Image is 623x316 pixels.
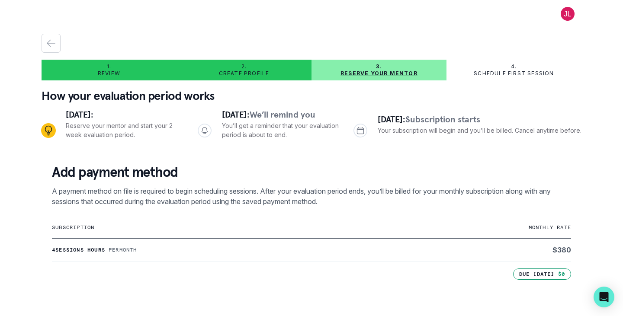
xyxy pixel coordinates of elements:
[554,7,581,21] button: profile picture
[405,114,480,125] span: Subscription starts
[378,126,581,135] p: Your subscription will begin and you’ll be billed. Cancel anytime before.
[42,108,581,153] div: Progress
[398,224,571,231] p: monthly rate
[250,109,315,120] span: We’ll remind you
[474,70,554,77] p: Schedule first session
[376,63,382,70] p: 3.
[340,70,417,77] p: Reserve your mentor
[378,114,405,125] span: [DATE]:
[42,87,581,105] p: How your evaluation period works
[66,109,93,120] span: [DATE]:
[222,121,340,139] p: You’ll get a reminder that your evaluation period is about to end.
[107,63,111,70] p: 1.
[98,70,120,77] p: Review
[109,246,137,253] p: Per month
[519,271,555,278] p: Due [DATE]
[241,63,247,70] p: 2.
[222,109,250,120] span: [DATE]:
[66,121,184,139] p: Reserve your mentor and start your 2 week evaluation period.
[219,70,270,77] p: Create profile
[52,224,398,231] p: subscription
[52,186,571,207] p: A payment method on file is required to begin scheduling sessions. After your evaluation period e...
[511,63,517,70] p: 4.
[558,271,565,278] p: $0
[52,163,571,181] p: Add payment method
[594,287,614,307] div: Open Intercom Messenger
[398,238,571,262] td: $ 380
[52,246,105,253] p: 4 sessions hours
